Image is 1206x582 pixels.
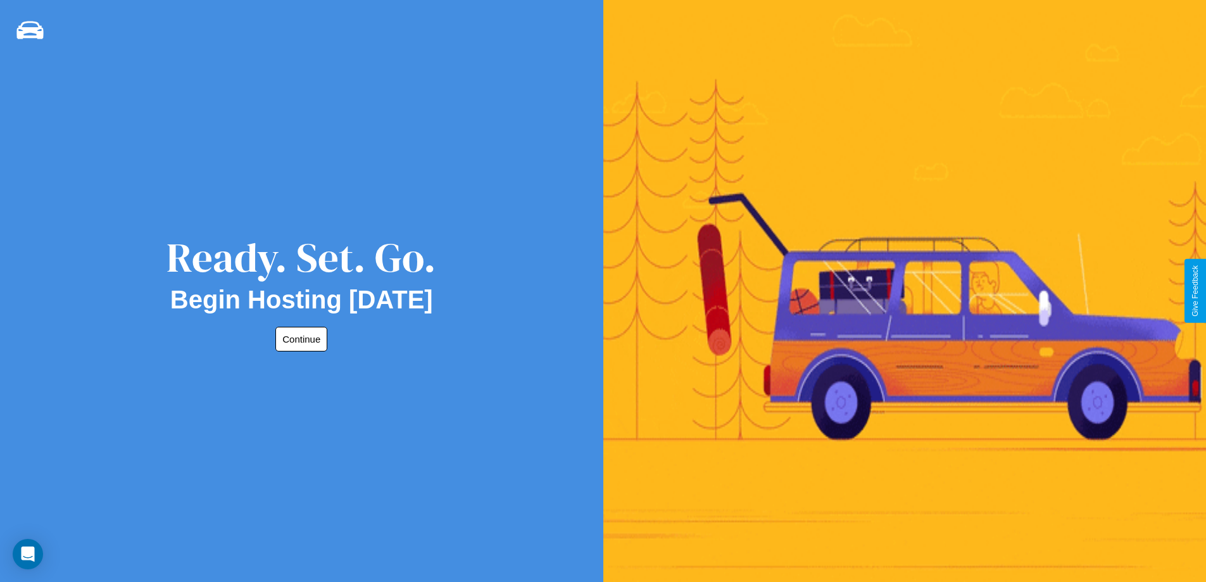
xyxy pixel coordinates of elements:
div: Give Feedback [1191,265,1200,317]
div: Open Intercom Messenger [13,539,43,569]
div: Ready. Set. Go. [166,229,436,286]
button: Continue [275,327,327,351]
h2: Begin Hosting [DATE] [170,286,433,314]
